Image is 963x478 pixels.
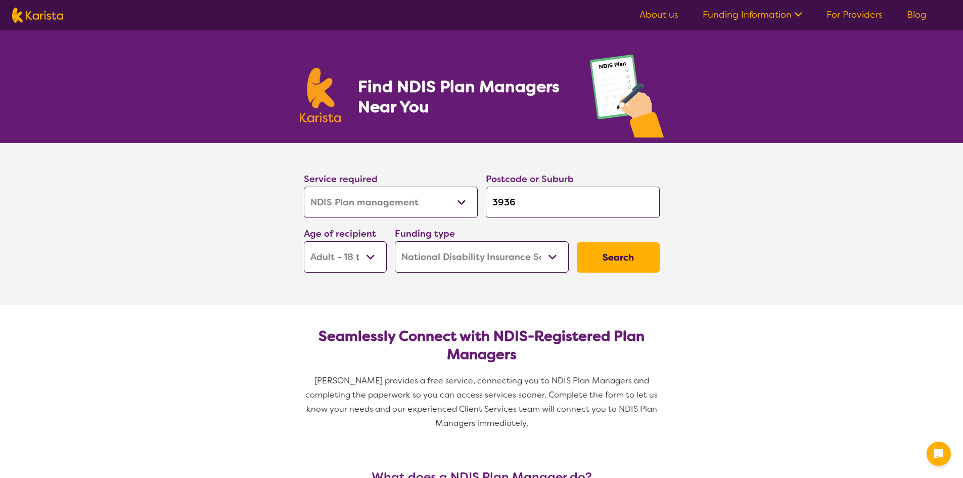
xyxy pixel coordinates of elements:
[12,8,63,23] img: Karista logo
[827,9,883,21] a: For Providers
[486,173,574,185] label: Postcode or Suburb
[590,55,664,143] img: plan-management
[300,68,341,122] img: Karista logo
[703,9,802,21] a: Funding Information
[907,9,927,21] a: Blog
[395,228,455,240] label: Funding type
[358,76,569,117] h1: Find NDIS Plan Managers Near You
[577,242,660,273] button: Search
[312,327,652,364] h2: Seamlessly Connect with NDIS-Registered Plan Managers
[305,375,660,428] span: [PERSON_NAME] provides a free service, connecting you to NDIS Plan Managers and completing the pa...
[304,173,378,185] label: Service required
[639,9,678,21] a: About us
[304,228,376,240] label: Age of recipient
[486,187,660,218] input: Type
